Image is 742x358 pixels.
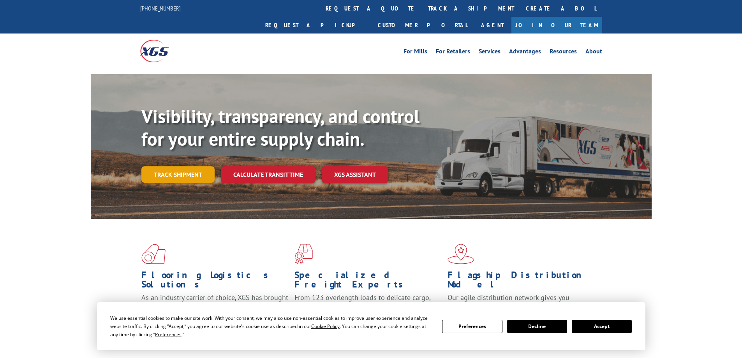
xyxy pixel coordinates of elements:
a: Advantages [509,48,541,57]
span: As an industry carrier of choice, XGS has brought innovation and dedication to flooring logistics... [141,293,288,321]
div: We use essential cookies to make our site work. With your consent, we may also use non-essential ... [110,314,433,339]
a: Track shipment [141,166,215,183]
p: From 123 overlength loads to delicate cargo, our experienced staff knows the best way to move you... [294,293,442,328]
span: Our agile distribution network gives you nationwide inventory management on demand. [448,293,591,311]
a: Customer Portal [372,17,473,34]
h1: Flagship Distribution Model [448,270,595,293]
img: xgs-icon-focused-on-flooring-red [294,244,313,264]
div: Cookie Consent Prompt [97,302,645,350]
a: Resources [550,48,577,57]
a: Calculate transit time [221,166,315,183]
a: Request a pickup [259,17,372,34]
a: About [585,48,602,57]
span: Preferences [155,331,182,338]
h1: Specialized Freight Experts [294,270,442,293]
a: Join Our Team [511,17,602,34]
button: Preferences [442,320,502,333]
img: xgs-icon-flagship-distribution-model-red [448,244,474,264]
img: xgs-icon-total-supply-chain-intelligence-red [141,244,166,264]
a: For Mills [404,48,427,57]
a: For Retailers [436,48,470,57]
a: Agent [473,17,511,34]
a: XGS ASSISTANT [322,166,388,183]
b: Visibility, transparency, and control for your entire supply chain. [141,104,419,151]
span: Cookie Policy [311,323,340,330]
button: Accept [572,320,632,333]
button: Decline [507,320,567,333]
h1: Flooring Logistics Solutions [141,270,289,293]
a: Services [479,48,501,57]
a: [PHONE_NUMBER] [140,4,181,12]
